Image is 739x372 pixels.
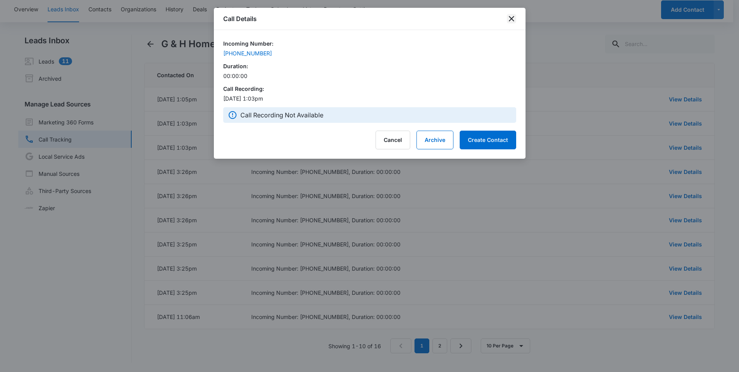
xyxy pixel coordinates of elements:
[223,39,516,48] h6: Incoming Number:
[223,49,516,57] a: [PHONE_NUMBER]
[223,62,516,70] h6: Duration:
[240,110,323,120] p: Call Recording Not Available
[223,14,257,23] h1: Call Details
[223,85,516,93] h6: Call Recording:
[223,94,516,103] p: [DATE] 1:03pm
[223,49,508,57] div: [PHONE_NUMBER]
[507,14,516,23] button: close
[416,131,453,149] button: Archive
[460,131,516,149] button: Create Contact
[376,131,410,149] button: Cancel
[223,72,516,80] p: 00:00:00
